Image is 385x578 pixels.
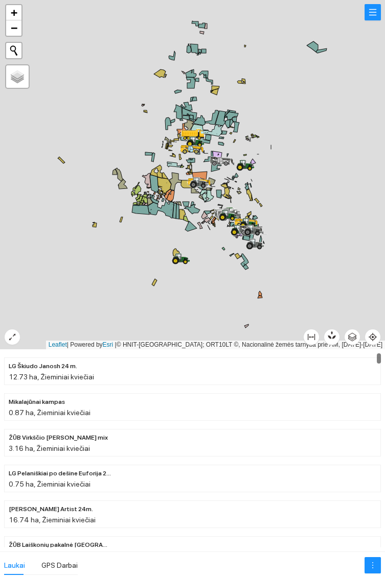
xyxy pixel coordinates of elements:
[365,4,381,20] button: menu
[11,21,17,34] span: −
[115,341,117,348] span: |
[9,540,111,550] span: ŽŪB Laiškonių pakalnė Auckland 24m.
[4,329,20,345] button: expand-alt
[41,560,78,571] div: GPS Darbai
[9,469,111,478] span: LG Pelaniškiai po dešine Euforija 24m.
[6,43,21,58] button: Initiate a new search
[365,557,381,573] button: more
[303,329,320,345] button: column-width
[9,373,94,381] span: 12.73 ha, Žieminiai kviečiai
[9,433,108,443] span: ŽŪB Virkščio Veselkiškiai mix
[9,362,77,371] span: LG Škiudo Janosh 24 m.
[9,480,90,488] span: 0.75 ha, Žieminiai kviečiai
[6,5,21,20] a: Zoom in
[9,516,96,524] span: 16.74 ha, Žieminiai kviečiai
[46,341,385,349] div: | Powered by © HNIT-[GEOGRAPHIC_DATA]; ORT10LT ©, Nacionalinė žemės tarnyba prie AM, [DATE]-[DATE]
[6,65,29,88] a: Layers
[11,6,17,19] span: +
[304,333,319,341] span: column-width
[9,444,90,452] span: 3.16 ha, Žieminiai kviečiai
[4,560,25,571] div: Laukai
[49,341,67,348] a: Leaflet
[365,333,380,341] span: aim
[9,504,93,514] span: ŽŪB Kriščiūno Artist 24m.
[365,561,380,569] span: more
[9,397,65,407] span: Mikalajūnai kampas
[9,408,90,417] span: 0.87 ha, Žieminiai kviečiai
[365,329,381,345] button: aim
[103,341,114,348] a: Esri
[6,20,21,36] a: Zoom out
[5,333,20,341] span: expand-alt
